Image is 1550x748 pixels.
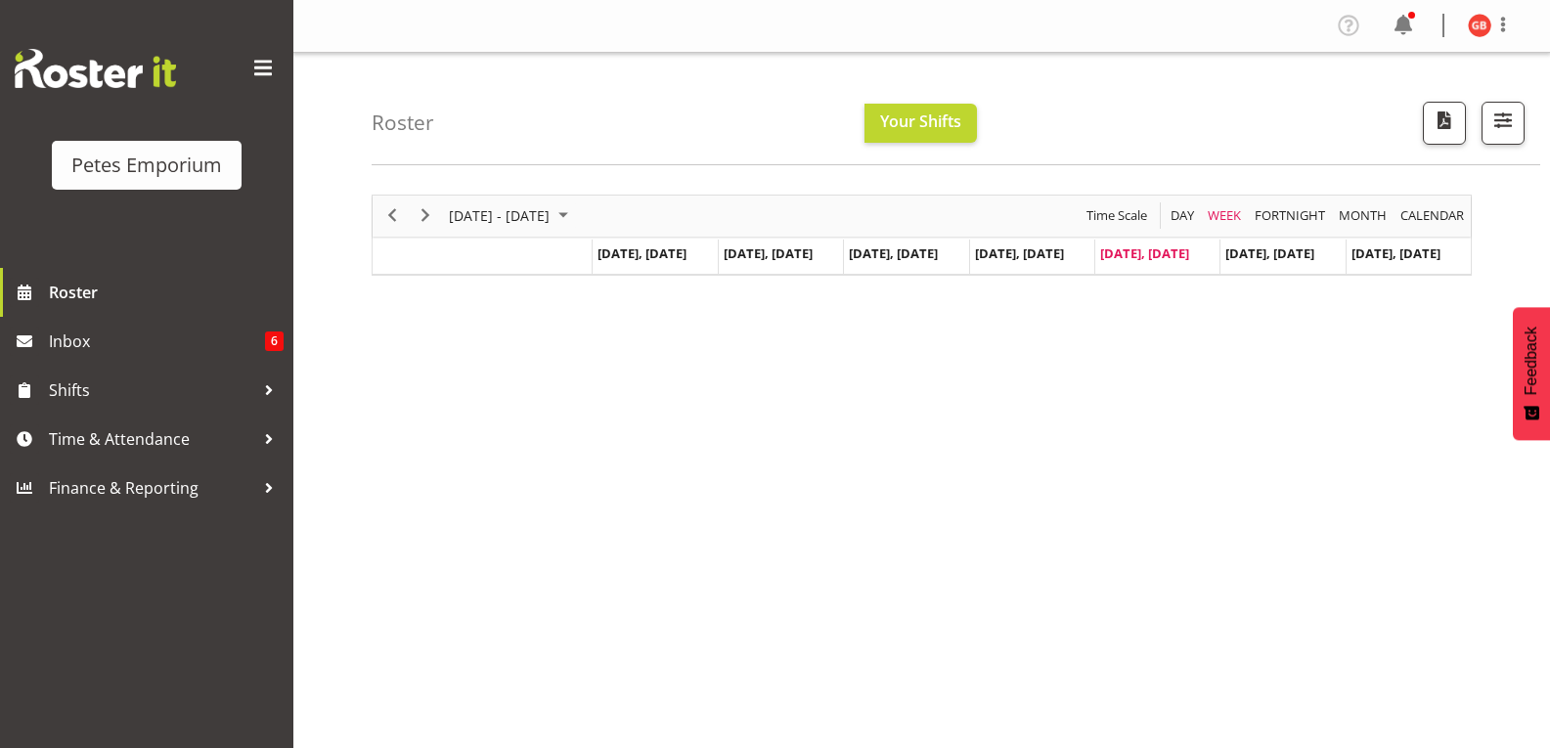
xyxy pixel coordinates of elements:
span: [DATE] - [DATE] [447,203,552,228]
span: Time Scale [1085,203,1149,228]
button: Timeline Day [1168,203,1198,228]
span: Finance & Reporting [49,473,254,503]
span: Shifts [49,375,254,405]
span: [DATE], [DATE] [724,244,813,262]
div: Petes Emporium [71,151,222,180]
span: Inbox [49,327,265,356]
button: Download a PDF of the roster according to the set date range. [1423,102,1466,145]
div: previous period [376,196,409,237]
button: Previous [379,203,406,228]
button: Next [413,203,439,228]
button: Feedback - Show survey [1513,307,1550,440]
button: Your Shifts [864,104,977,143]
button: Month [1397,203,1468,228]
button: Filter Shifts [1482,102,1525,145]
span: [DATE], [DATE] [1100,244,1189,262]
div: next period [409,196,442,237]
button: August 2025 [446,203,577,228]
button: Fortnight [1252,203,1329,228]
span: Day [1169,203,1196,228]
span: [DATE], [DATE] [975,244,1064,262]
span: Time & Attendance [49,424,254,454]
span: [DATE], [DATE] [598,244,686,262]
span: [DATE], [DATE] [849,244,938,262]
span: Month [1337,203,1389,228]
span: Roster [49,278,284,307]
span: Feedback [1523,327,1540,395]
div: August 11 - 17, 2025 [442,196,580,237]
span: Fortnight [1253,203,1327,228]
span: Week [1206,203,1243,228]
button: Timeline Month [1336,203,1391,228]
span: Your Shifts [880,110,961,132]
button: Time Scale [1084,203,1151,228]
div: Timeline Week of August 15, 2025 [372,195,1472,276]
button: Timeline Week [1205,203,1245,228]
span: [DATE], [DATE] [1225,244,1314,262]
img: Rosterit website logo [15,49,176,88]
span: [DATE], [DATE] [1351,244,1440,262]
span: calendar [1398,203,1466,228]
span: 6 [265,331,284,351]
h4: Roster [372,111,434,134]
img: gillian-byford11184.jpg [1468,14,1491,37]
